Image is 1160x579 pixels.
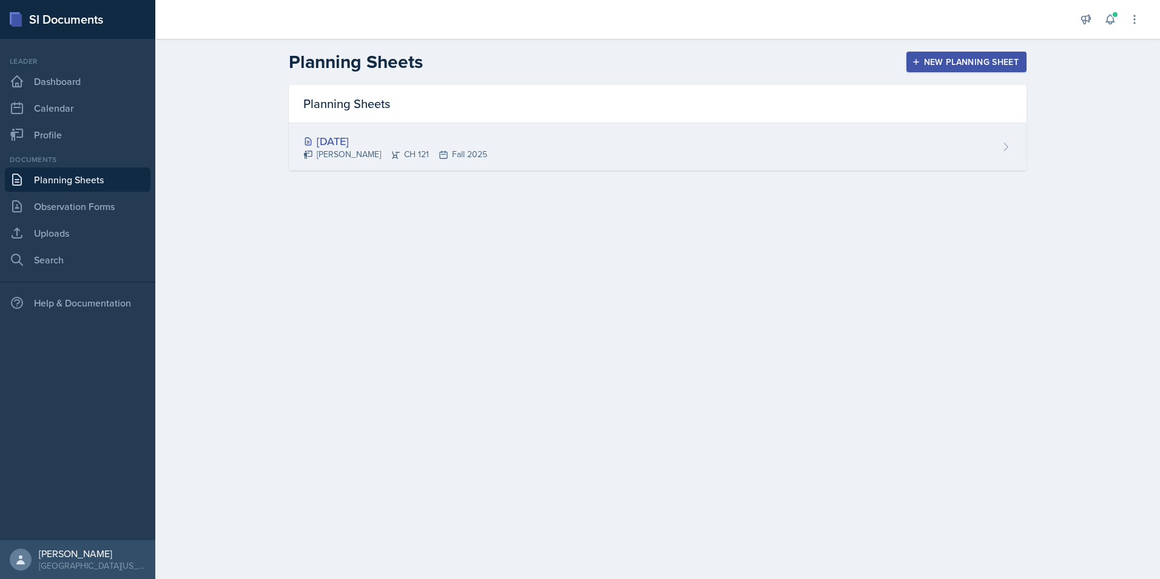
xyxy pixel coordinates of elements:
[5,154,150,165] div: Documents
[5,96,150,120] a: Calendar
[906,52,1027,72] button: New Planning Sheet
[39,547,146,560] div: [PERSON_NAME]
[914,57,1019,67] div: New Planning Sheet
[289,85,1027,123] div: Planning Sheets
[5,194,150,218] a: Observation Forms
[5,168,150,192] a: Planning Sheets
[5,123,150,147] a: Profile
[5,248,150,272] a: Search
[303,133,487,149] div: [DATE]
[5,56,150,67] div: Leader
[289,123,1027,171] a: [DATE] [PERSON_NAME]CH 121Fall 2025
[39,560,146,572] div: [GEOGRAPHIC_DATA][US_STATE] in [GEOGRAPHIC_DATA]
[5,291,150,315] div: Help & Documentation
[289,51,423,73] h2: Planning Sheets
[5,69,150,93] a: Dashboard
[5,221,150,245] a: Uploads
[303,148,487,161] div: [PERSON_NAME] CH 121 Fall 2025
